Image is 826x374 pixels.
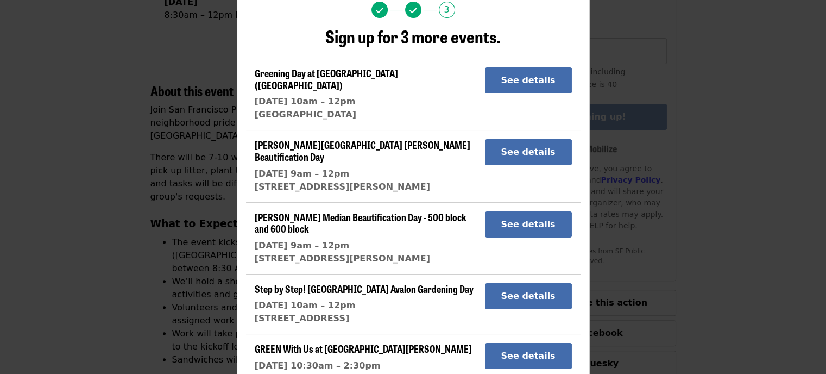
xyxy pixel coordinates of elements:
[255,138,470,164] span: [PERSON_NAME][GEOGRAPHIC_DATA] [PERSON_NAME] Beautification Day
[255,239,476,252] div: [DATE] 9am – 12pm
[255,108,476,121] div: [GEOGRAPHIC_DATA]
[376,5,383,16] i: check icon
[485,283,572,309] button: See details
[255,283,474,326] a: Step by Step! [GEOGRAPHIC_DATA] Avalon Gardening Day[DATE] 10am – 12pm[STREET_ADDRESS]
[485,351,572,361] a: See details
[439,2,455,18] span: 3
[485,147,572,157] a: See details
[485,67,572,93] button: See details
[255,180,476,194] div: [STREET_ADDRESS][PERSON_NAME]
[255,139,476,193] a: [PERSON_NAME][GEOGRAPHIC_DATA] [PERSON_NAME] Beautification Day[DATE] 9am – 12pm[STREET_ADDRESS][...
[255,312,474,325] div: [STREET_ADDRESS]
[485,75,572,85] a: See details
[485,343,572,369] button: See details
[255,282,474,296] span: Step by Step! [GEOGRAPHIC_DATA] Avalon Gardening Day
[255,341,472,356] span: GREEN With Us at [GEOGRAPHIC_DATA][PERSON_NAME]
[255,67,476,121] a: Greening Day at [GEOGRAPHIC_DATA] ([GEOGRAPHIC_DATA])[DATE] 10am – 12pm[GEOGRAPHIC_DATA]
[485,291,572,301] a: See details
[255,66,398,92] span: Greening Day at [GEOGRAPHIC_DATA] ([GEOGRAPHIC_DATA])
[255,299,474,312] div: [DATE] 10am – 12pm
[255,210,466,236] span: [PERSON_NAME] Median Beautification Day - 500 block and 600 block
[485,139,572,165] button: See details
[255,211,476,265] a: [PERSON_NAME] Median Beautification Day - 500 block and 600 block[DATE] 9am – 12pm[STREET_ADDRESS...
[409,5,417,16] i: check icon
[485,219,572,229] a: See details
[255,252,476,265] div: [STREET_ADDRESS][PERSON_NAME]
[325,23,501,49] span: Sign up for 3 more events.
[255,95,476,108] div: [DATE] 10am – 12pm
[255,167,476,180] div: [DATE] 9am – 12pm
[255,359,472,372] div: [DATE] 10:30am – 2:30pm
[485,211,572,238] button: See details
